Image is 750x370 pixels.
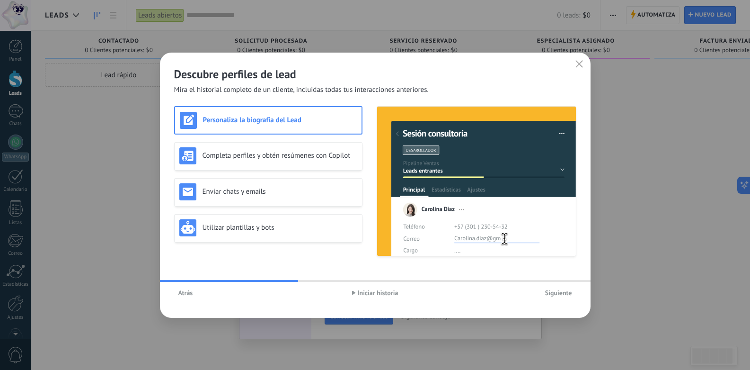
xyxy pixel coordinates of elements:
[545,289,572,296] span: Siguiente
[358,289,398,296] span: Iniciar historia
[203,187,357,196] h3: Enviar chats y emails
[203,116,357,125] h3: Personaliza la biografía del Lead
[174,286,197,300] button: Atrás
[348,286,403,300] button: Iniciar historia
[174,85,429,95] span: Mira el historial completo de un cliente, incluidas todas tus interacciones anteriores.
[203,151,357,160] h3: Completa perfiles y obtén resúmenes con Copilot
[178,289,193,296] span: Atrás
[541,286,576,300] button: Siguiente
[174,67,576,81] h2: Descubre perfiles de lead
[203,223,357,232] h3: Utilizar plantillas y bots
